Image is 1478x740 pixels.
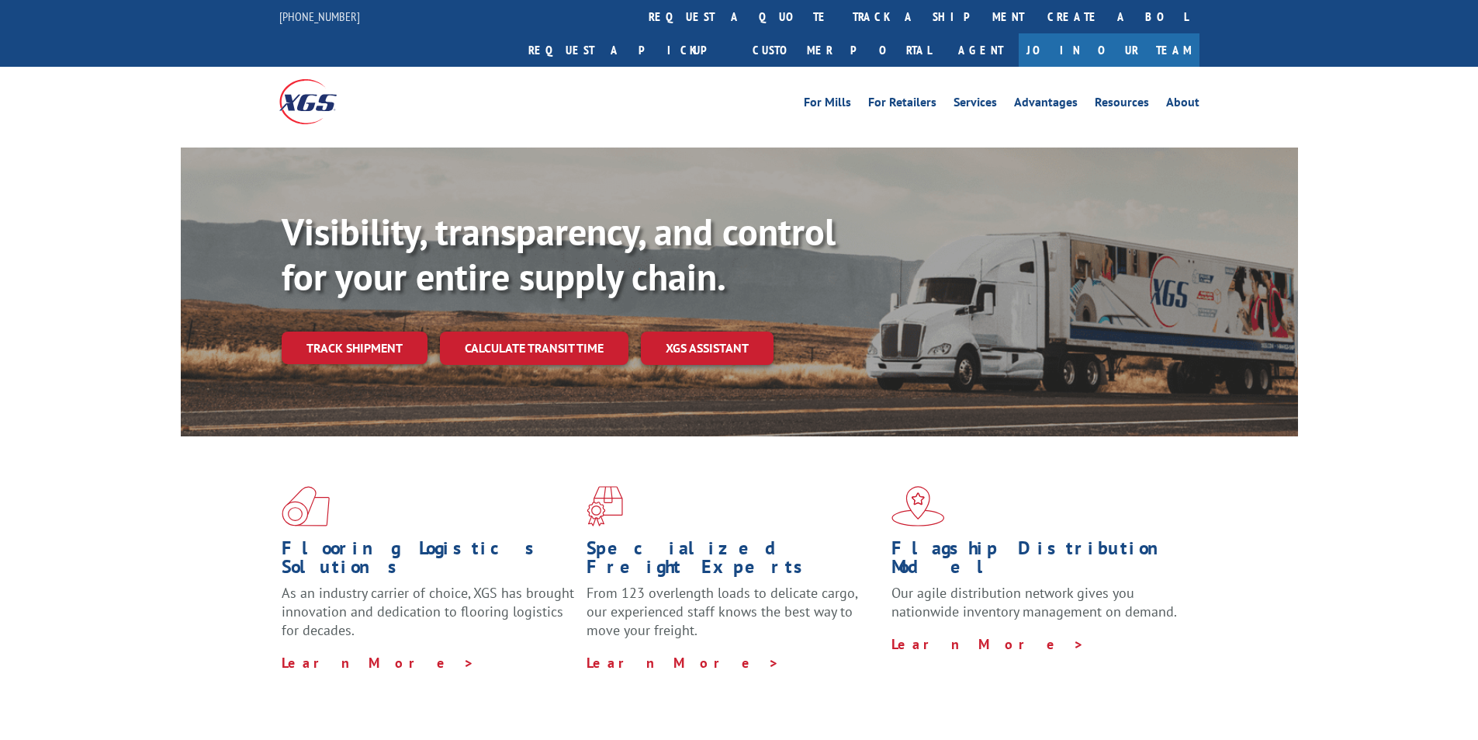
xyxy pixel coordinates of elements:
a: For Retailers [868,96,936,113]
span: As an industry carrier of choice, XGS has brought innovation and dedication to flooring logistics... [282,584,574,639]
a: Learn More > [587,654,780,672]
a: XGS ASSISTANT [641,332,774,365]
img: xgs-icon-focused-on-flooring-red [587,486,623,526]
h1: Flooring Logistics Solutions [282,539,575,584]
h1: Specialized Freight Experts [587,539,880,584]
b: Visibility, transparency, and control for your entire supply chain. [282,207,836,301]
h1: Flagship Distribution Model [891,539,1185,584]
a: Customer Portal [741,33,943,67]
a: Advantages [1014,96,1078,113]
a: About [1166,96,1199,113]
a: Calculate transit time [440,332,628,365]
img: xgs-icon-total-supply-chain-intelligence-red [282,486,330,526]
span: Our agile distribution network gives you nationwide inventory management on demand. [891,584,1177,620]
a: Join Our Team [1019,33,1199,67]
a: Agent [943,33,1019,67]
a: Track shipment [282,332,427,364]
p: From 123 overlength loads to delicate cargo, our experienced staff knows the best way to move you... [587,584,880,653]
img: xgs-icon-flagship-distribution-model-red [891,486,945,526]
a: Request a pickup [517,33,741,67]
a: [PHONE_NUMBER] [279,9,360,24]
a: Services [954,96,997,113]
a: For Mills [804,96,851,113]
a: Learn More > [891,635,1085,653]
a: Learn More > [282,654,475,672]
a: Resources [1095,96,1149,113]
